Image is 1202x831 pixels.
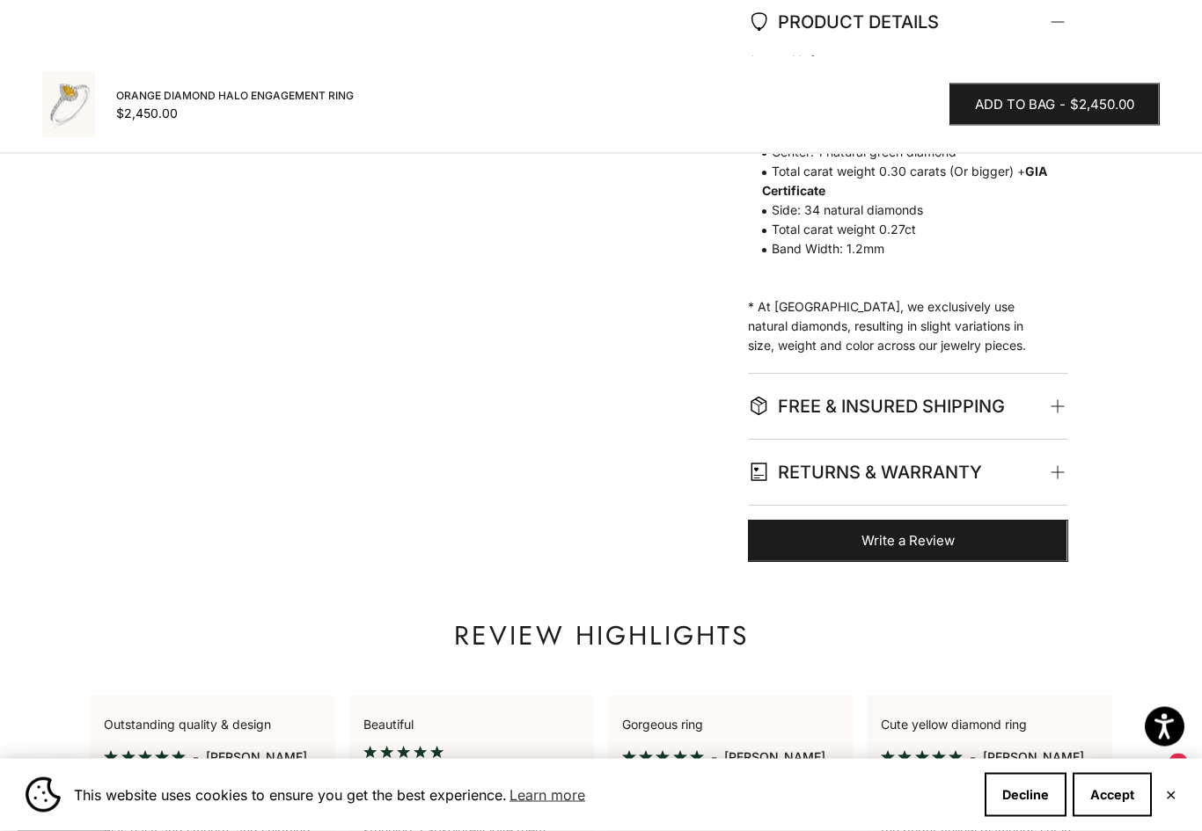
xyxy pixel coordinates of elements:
img: Cookie banner [26,777,61,813]
div: - [970,747,976,769]
span: Side: 34 natural diamonds [748,201,1050,221]
p: [PERSON_NAME] [983,747,1084,769]
span: This website uses cookies to ensure you get the best experience. [74,782,971,808]
span: PRODUCT DETAILS [748,8,939,38]
span: FREE & INSURED SHIPPING [748,392,1005,422]
strong: General Info [748,52,1050,71]
button: Accept [1073,773,1152,817]
p: Cute yellow diamond ring [881,715,1097,735]
p: [PERSON_NAME] [724,747,825,769]
p: Review highlights [454,619,749,654]
sale-price: $2,450.00 [116,105,178,122]
span: Add to bag [975,94,1055,116]
button: Decline [985,773,1066,817]
span: Total carat weight 0.30 carats (Or bigger) + [748,163,1050,201]
div: - [193,747,199,769]
p: Outstanding quality & design [104,715,320,735]
p: Beautiful [363,715,580,735]
div: - [711,747,717,769]
summary: RETURNS & WARRANTY [748,441,1067,506]
a: Write a Review [748,521,1067,563]
p: [PERSON_NAME] [206,747,307,769]
p: * At [GEOGRAPHIC_DATA], we exclusively use natural diamonds, resulting in slight variations in si... [748,52,1050,356]
span: $2,450.00 [1070,94,1134,116]
span: Orange Diamond Halo Engagement Ring [116,87,354,105]
img: #WhiteGold [42,72,95,137]
p: Gorgeous ring [622,715,839,735]
a: Learn more [507,782,588,808]
span: Band Width: 1.2mm [748,240,1050,259]
button: Add to bag-$2,450.00 [949,84,1160,126]
button: Close [1165,790,1176,800]
span: Total carat weight 0.27ct [748,221,1050,240]
span: RETURNS & WARRANTY [748,458,982,488]
summary: FREE & INSURED SHIPPING [748,375,1067,440]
